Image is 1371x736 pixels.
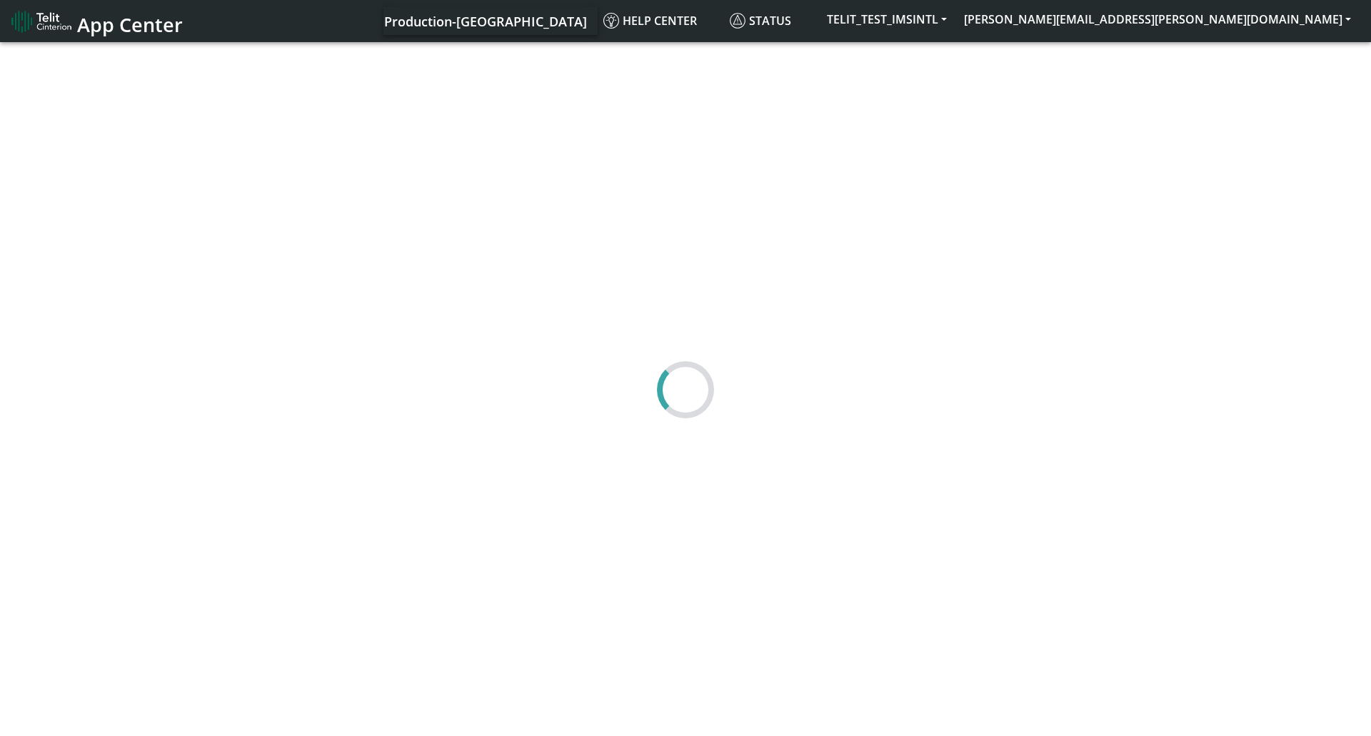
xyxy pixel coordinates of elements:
[384,13,587,30] span: Production-[GEOGRAPHIC_DATA]
[603,13,619,29] img: knowledge.svg
[77,11,183,38] span: App Center
[955,6,1360,32] button: [PERSON_NAME][EMAIL_ADDRESS][PERSON_NAME][DOMAIN_NAME]
[603,13,697,29] span: Help center
[383,6,586,35] a: Your current platform instance
[11,6,181,36] a: App Center
[818,6,955,32] button: TELIT_TEST_IMSINTL
[730,13,745,29] img: status.svg
[730,13,791,29] span: Status
[724,6,818,35] a: Status
[11,10,71,33] img: logo-telit-cinterion-gw-new.png
[598,6,724,35] a: Help center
